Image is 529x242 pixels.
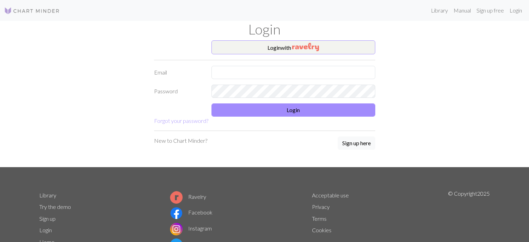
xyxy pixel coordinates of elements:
a: Login [507,3,525,17]
button: Login [211,103,375,117]
a: Ravelry [170,193,206,200]
a: Library [428,3,451,17]
label: Email [150,66,207,79]
button: Loginwith [211,40,375,54]
img: Logo [4,7,60,15]
label: Password [150,85,207,98]
a: Try the demo [39,203,71,210]
a: Acceptable use [312,192,349,198]
a: Facebook [170,209,213,216]
a: Sign up free [474,3,507,17]
img: Instagram logo [170,223,183,235]
a: Cookies [312,227,331,233]
a: Sign up [39,215,56,222]
p: New to Chart Minder? [154,136,207,145]
a: Manual [451,3,474,17]
a: Instagram [170,225,212,232]
a: Privacy [312,203,330,210]
a: Login [39,227,52,233]
a: Forgot your password? [154,117,208,124]
h1: Login [35,21,494,38]
button: Sign up here [338,136,375,150]
a: Terms [312,215,327,222]
a: Library [39,192,56,198]
img: Facebook logo [170,207,183,219]
img: Ravelry logo [170,191,183,204]
img: Ravelry [292,43,319,51]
